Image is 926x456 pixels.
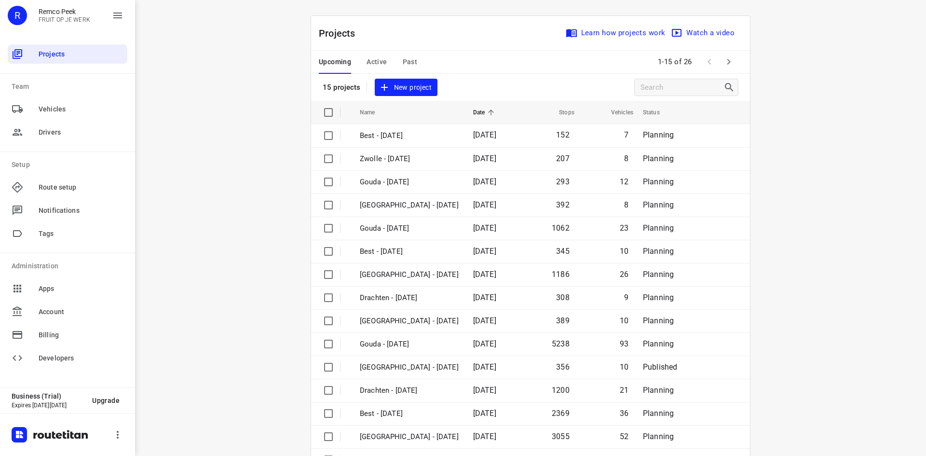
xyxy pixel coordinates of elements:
button: Upgrade [84,392,127,409]
p: Remco Peek [39,8,90,15]
span: Next Page [719,52,738,71]
span: 293 [556,177,570,186]
p: Expires [DATE][DATE] [12,402,84,409]
div: Tags [8,224,127,243]
p: Team [12,82,127,92]
span: Planning [643,386,674,395]
span: Planning [643,432,674,441]
span: Planning [643,339,674,348]
span: Apps [39,284,123,294]
span: 10 [620,316,628,325]
span: Route setup [39,182,123,193]
span: [DATE] [473,200,496,209]
div: Route setup [8,178,127,197]
span: [DATE] [473,293,496,302]
span: 93 [620,339,628,348]
span: 8 [624,200,628,209]
span: 9 [624,293,628,302]
span: Tags [39,229,123,239]
span: 356 [556,362,570,372]
span: 5238 [552,339,570,348]
span: [DATE] [473,362,496,372]
span: 1186 [552,270,570,279]
p: Gouda - Friday [360,177,459,188]
span: Planning [643,200,674,209]
div: Developers [8,348,127,368]
span: [DATE] [473,130,496,139]
span: Previous Page [700,52,719,71]
div: Vehicles [8,99,127,119]
div: Drivers [8,123,127,142]
div: Apps [8,279,127,298]
span: Name [360,107,388,118]
div: Search [723,82,738,93]
div: Account [8,302,127,321]
p: 15 projects [323,83,361,92]
span: Billing [39,330,123,340]
p: Antwerpen - Monday [360,362,459,373]
p: Drachten - Tuesday [360,292,459,304]
span: Planning [643,247,674,256]
span: Notifications [39,206,123,216]
span: Upgrade [92,397,120,404]
span: Upcoming [319,56,351,68]
span: [DATE] [473,386,496,395]
span: 3055 [552,432,570,441]
span: Developers [39,353,123,363]
p: Best - Thursday [360,246,459,257]
span: Vehicles [39,104,123,114]
span: [DATE] [473,270,496,279]
p: Zwolle - Friday [360,153,459,165]
span: 7 [624,130,628,139]
p: Zwolle - Monday [360,431,459,442]
span: 1062 [552,223,570,233]
span: [DATE] [473,316,496,325]
span: 392 [556,200,570,209]
span: Past [403,56,418,68]
span: Planning [643,293,674,302]
p: Administration [12,261,127,271]
input: Search projects [640,80,723,95]
span: [DATE] [473,432,496,441]
span: Drivers [39,127,123,138]
p: Zwolle - Tuesday [360,316,459,327]
span: [DATE] [473,177,496,186]
span: 345 [556,247,570,256]
p: Projects [319,26,363,41]
div: Projects [8,44,127,64]
span: 10 [620,247,628,256]
p: Best - Friday [360,130,459,141]
span: Stops [546,107,574,118]
p: Drachten - Monday [360,385,459,396]
p: Gouda - Monday [360,339,459,350]
span: [DATE] [473,339,496,348]
span: Planning [643,177,674,186]
span: [DATE] [473,409,496,418]
span: 26 [620,270,628,279]
span: Published [643,362,678,372]
span: 8 [624,154,628,163]
span: 152 [556,130,570,139]
span: Projects [39,49,123,59]
span: 207 [556,154,570,163]
p: FRUIT OP JE WERK [39,16,90,23]
span: Planning [643,130,674,139]
p: Setup [12,160,127,170]
span: 23 [620,223,628,233]
span: 52 [620,432,628,441]
span: Planning [643,270,674,279]
span: 2369 [552,409,570,418]
span: 21 [620,386,628,395]
span: New project [381,82,432,94]
span: 1-15 of 26 [654,52,696,72]
div: R [8,6,27,25]
p: Business (Trial) [12,392,84,400]
div: Notifications [8,201,127,220]
span: Account [39,307,123,317]
span: 12 [620,177,628,186]
span: Vehicles [599,107,633,118]
span: 389 [556,316,570,325]
span: 308 [556,293,570,302]
span: Status [643,107,672,118]
span: Planning [643,409,674,418]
